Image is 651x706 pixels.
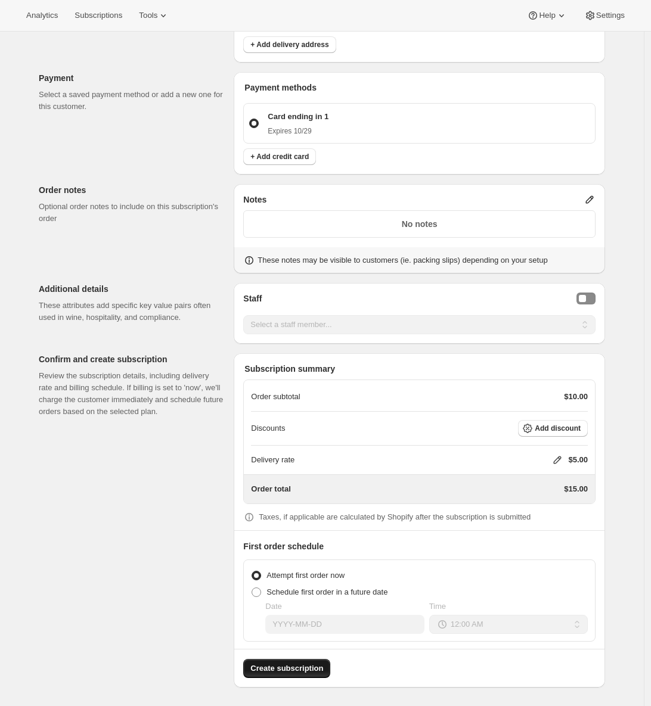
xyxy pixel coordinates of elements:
p: These notes may be visible to customers (ie. packing slips) depending on your setup [258,254,547,266]
p: Additional details [39,283,224,295]
p: Delivery rate [251,454,294,466]
span: Notes [243,194,266,206]
p: These attributes add specific key value pairs often used in wine, hospitality, and compliance. [39,300,224,324]
p: $10.00 [564,391,588,403]
span: Schedule first order in a future date [266,587,387,596]
p: No notes [251,218,588,230]
span: Time [429,602,446,611]
button: + Add credit card [243,148,316,165]
p: $15.00 [564,483,588,495]
span: Attempt first order now [266,571,345,580]
p: First order schedule [243,540,596,552]
p: Taxes, if applicable are calculated by Shopify after the subscription is submitted [259,511,531,523]
p: Confirm and create subscription [39,353,224,365]
p: Optional order notes to include on this subscription's order [39,201,224,225]
button: + Add delivery address [243,36,336,53]
p: Expires 10/29 [268,126,328,136]
p: Subscription summary [244,363,596,375]
span: Tools [139,11,157,20]
button: Analytics [19,7,65,24]
p: Discounts [251,422,285,434]
p: Order subtotal [251,391,300,403]
button: Tools [132,7,176,24]
p: Order total [251,483,290,495]
p: Card ending in 1 [268,111,328,123]
p: Payment methods [244,82,596,94]
input: YYYY-MM-DD [265,615,424,634]
p: Review the subscription details, including delivery rate and billing schedule. If billing is set ... [39,370,224,418]
button: Help [520,7,574,24]
span: Subscriptions [75,11,122,20]
span: Create subscription [250,663,323,674]
button: Subscriptions [67,7,129,24]
button: Staff Selector [576,293,596,304]
span: + Add credit card [250,152,309,161]
span: Help [539,11,555,20]
p: Payment [39,72,224,84]
button: Create subscription [243,659,330,678]
span: Add discount [535,424,581,433]
p: Order notes [39,184,224,196]
span: Settings [596,11,625,20]
span: Analytics [26,11,58,20]
button: Add discount [518,420,588,437]
p: Select a saved payment method or add a new one for this customer. [39,89,224,113]
span: Date [265,602,281,611]
button: Settings [577,7,632,24]
span: Staff [243,293,262,306]
span: + Add delivery address [250,40,328,49]
p: $5.00 [568,454,588,466]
